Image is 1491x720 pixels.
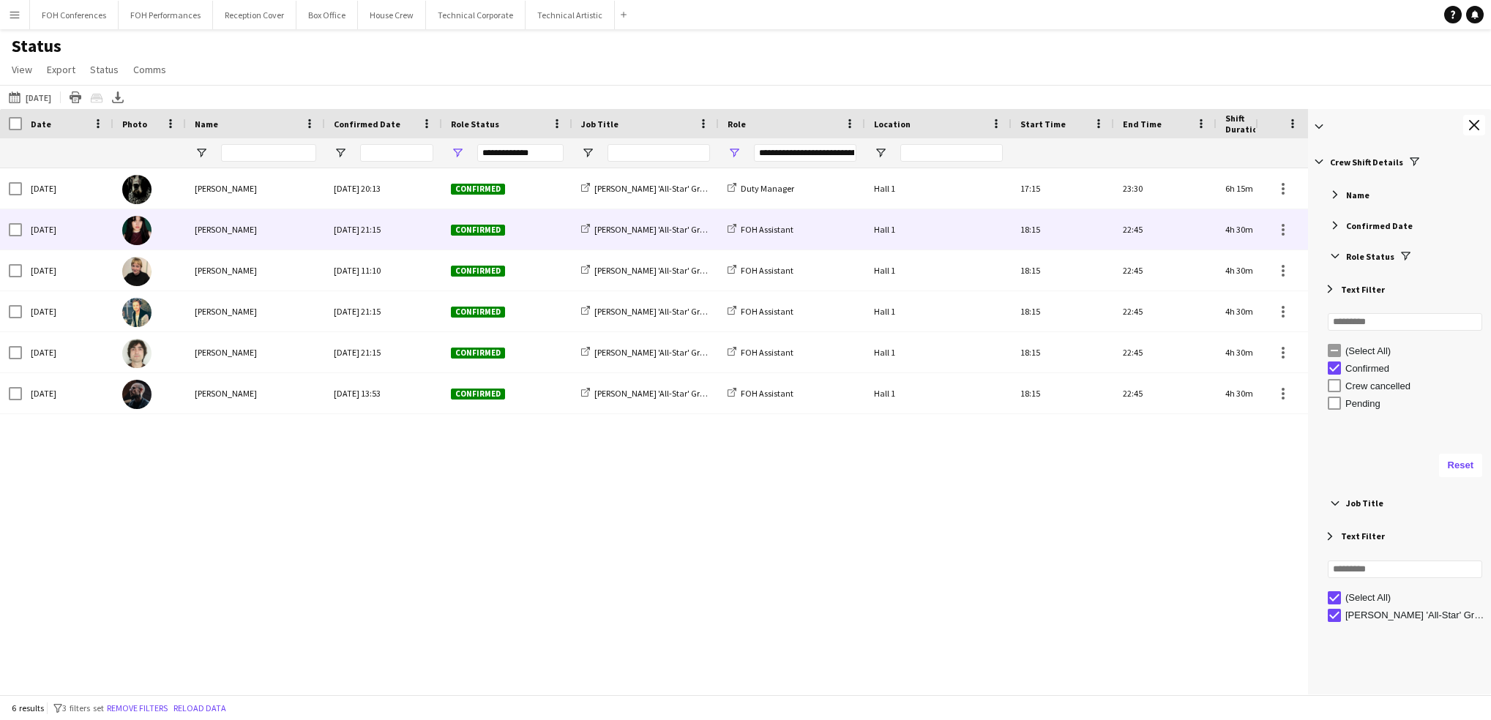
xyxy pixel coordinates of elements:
input: Confirmed Date Filter Input [360,144,433,162]
button: Reset [1439,454,1482,477]
span: FOH Assistant [741,306,793,317]
span: Comms [133,63,166,76]
div: 18:15 [1012,209,1114,250]
img: Nathan Cable [122,380,152,409]
span: Role Status [1346,251,1394,262]
span: [PERSON_NAME] [195,224,257,235]
button: Remove filters [104,700,171,716]
span: View [12,63,32,76]
span: Confirmed [451,225,505,236]
span: Name [195,119,218,130]
div: 22:45 [1114,291,1217,331]
img: Jojo Ruta [122,257,152,286]
img: Pamela Sledzik [122,216,152,245]
app-action-btn: Export XLSX [109,89,127,106]
div: (Select All) [1345,345,1487,356]
div: [DATE] [22,209,113,250]
span: 3 filters set [62,702,104,713]
div: [DATE] 11:10 [325,250,442,290]
img: Jonathan Woods [122,298,152,327]
div: 22:45 [1114,332,1217,372]
span: [PERSON_NAME] [195,347,257,358]
div: [DATE] [22,250,113,290]
span: Confirmed [451,348,505,359]
a: [PERSON_NAME] 'All-Star' Group [581,224,714,235]
span: FOH Assistant [741,347,793,358]
a: [PERSON_NAME] 'All-Star' Group [581,183,714,194]
div: [DATE] 21:15 [325,291,442,331]
div: Name [1312,181,1491,208]
div: Filter List [1319,342,1491,412]
input: Search filter values [1328,560,1482,578]
span: [PERSON_NAME] [195,265,257,276]
div: Hall 1 [865,373,1012,413]
img: Hani Abbasi [122,339,152,368]
span: Role [728,119,746,130]
a: [PERSON_NAME] 'All-Star' Group [581,306,714,317]
app-action-btn: Print [67,89,84,106]
div: 22:45 [1114,373,1217,413]
span: [PERSON_NAME] 'All-Star' Group [594,347,714,358]
span: Photo [122,119,147,130]
div: 6h 15m [1217,168,1304,209]
span: FOH Assistant [741,388,793,399]
a: View [6,60,38,79]
input: Search filter values [1328,313,1482,331]
div: 18:15 [1012,291,1114,331]
span: [PERSON_NAME] [195,388,257,399]
div: Crew cancelled [1345,380,1487,391]
a: [PERSON_NAME] 'All-Star' Group [581,347,714,358]
div: [PERSON_NAME] 'All-Star' Group [1345,610,1487,620]
button: Open Filter Menu [728,146,741,160]
a: Export [41,60,81,79]
div: Confirmed [1345,363,1487,374]
a: Duty Manager [728,183,794,194]
div: Confirmed Date [1312,212,1491,239]
span: Start Time [1020,119,1066,130]
span: Job Title [1346,498,1383,509]
span: Job Title [581,119,619,130]
span: Name [1346,190,1369,200]
span: Crew Shift Details [1330,157,1403,168]
span: Confirmed Date [334,119,400,130]
span: [PERSON_NAME] 'All-Star' Group [594,306,714,317]
button: FOH Performances [119,1,213,29]
div: 4h 30m [1217,373,1304,413]
div: 18:15 [1012,332,1114,372]
a: Comms [127,60,172,79]
input: Location Filter Input [900,144,1003,162]
div: Role Status [1312,243,1491,269]
span: Date [31,119,51,130]
button: Open Filter Menu [334,146,347,160]
span: [PERSON_NAME] 'All-Star' Group [594,183,714,194]
a: FOH Assistant [728,306,793,317]
button: House Crew [358,1,426,29]
div: [DATE] 20:13 [325,168,442,209]
div: 22:45 [1114,250,1217,290]
button: Open Filter Menu [195,146,208,160]
input: Name Filter Input [221,144,316,162]
span: [PERSON_NAME] [195,306,257,317]
button: Technical Artistic [526,1,615,29]
a: FOH Assistant [728,347,793,358]
span: [PERSON_NAME] 'All-Star' Group [594,388,714,399]
div: Job Title [1312,490,1491,517]
span: Confirmed [451,266,505,277]
button: Open Filter Menu [874,146,887,160]
a: FOH Assistant [728,388,793,399]
span: Text Filter [1341,530,1385,541]
div: 4h 30m [1217,291,1304,331]
div: Hall 1 [865,332,1012,372]
div: [DATE] [22,168,113,209]
div: (Select All) [1345,592,1487,603]
div: 4h 30m [1217,250,1304,290]
input: Job Title Filter Input [608,144,710,162]
div: 18:15 [1012,250,1114,290]
span: Confirmed [451,389,505,400]
a: [PERSON_NAME] 'All-Star' Group [581,265,714,276]
span: Confirmed [451,307,505,318]
span: End Time [1123,119,1162,130]
a: FOH Assistant [728,265,793,276]
button: Box Office [296,1,358,29]
div: 4h 30m [1217,332,1304,372]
